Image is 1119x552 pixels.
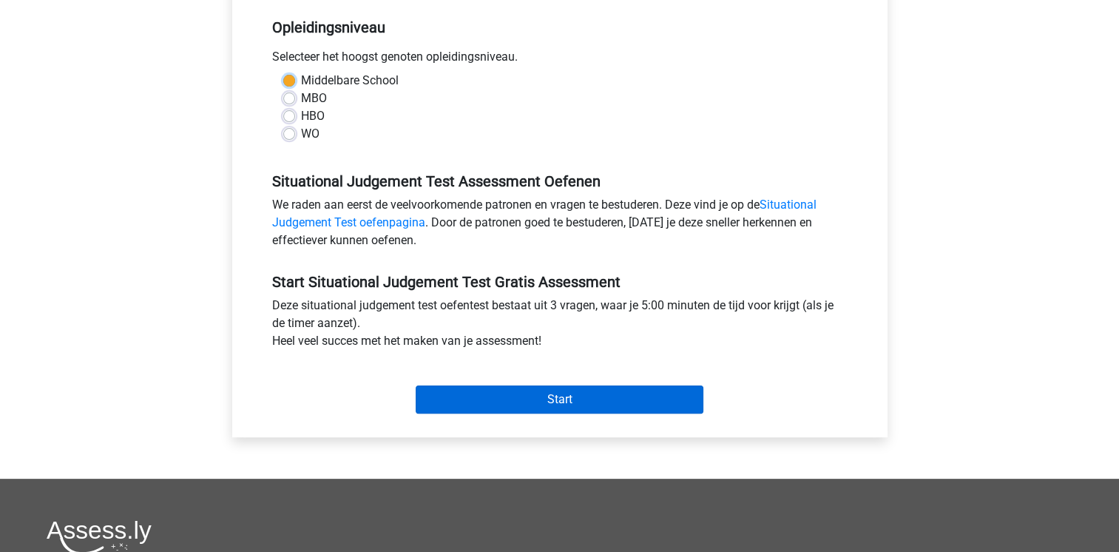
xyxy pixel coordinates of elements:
div: We raden aan eerst de veelvoorkomende patronen en vragen te bestuderen. Deze vind je op de . Door... [261,196,859,255]
div: Deze situational judgement test oefentest bestaat uit 3 vragen, waar je 5:00 minuten de tijd voor... [261,297,859,356]
label: Middelbare School [301,72,399,90]
h5: Opleidingsniveau [272,13,848,42]
h5: Situational Judgement Test Assessment Oefenen [272,172,848,190]
input: Start [416,386,703,414]
label: WO [301,125,320,143]
label: MBO [301,90,327,107]
h5: Start Situational Judgement Test Gratis Assessment [272,273,848,291]
div: Selecteer het hoogst genoten opleidingsniveau. [261,48,859,72]
label: HBO [301,107,325,125]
